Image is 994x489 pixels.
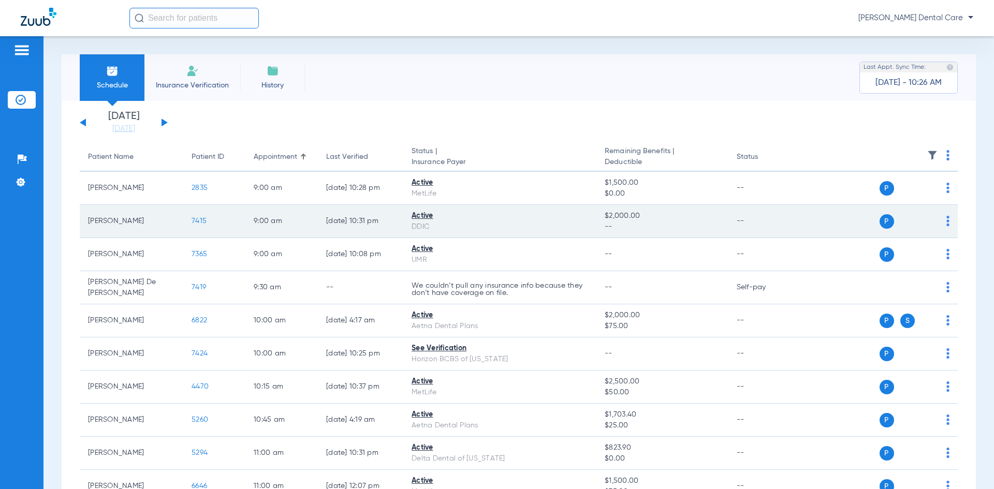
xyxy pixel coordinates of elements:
[605,284,612,291] span: --
[412,420,588,431] div: Aetna Dental Plans
[192,152,237,162] div: Patient ID
[880,314,894,328] span: P
[318,337,403,371] td: [DATE] 10:25 PM
[186,65,199,77] img: Manual Insurance Verification
[412,409,588,420] div: Active
[880,347,894,361] span: P
[412,310,588,321] div: Active
[403,143,596,172] th: Status |
[21,8,56,26] img: Zuub Logo
[942,439,994,489] iframe: Chat Widget
[728,337,798,371] td: --
[728,238,798,271] td: --
[728,172,798,205] td: --
[87,80,137,91] span: Schedule
[267,65,279,77] img: History
[152,80,232,91] span: Insurance Verification
[596,143,728,172] th: Remaining Benefits |
[245,271,318,304] td: 9:30 AM
[927,150,938,160] img: filter.svg
[80,172,183,205] td: [PERSON_NAME]
[412,354,588,365] div: Horizon BCBS of [US_STATE]
[412,442,588,453] div: Active
[318,205,403,238] td: [DATE] 10:31 PM
[412,157,588,168] span: Insurance Payer
[412,221,588,232] div: DDIC
[318,371,403,404] td: [DATE] 10:37 PM
[412,376,588,387] div: Active
[412,177,588,188] div: Active
[318,271,403,304] td: --
[605,211,720,221] span: $2,000.00
[728,304,798,337] td: --
[605,321,720,332] span: $75.00
[728,437,798,470] td: --
[412,255,588,265] div: UMR
[412,211,588,221] div: Active
[605,250,612,258] span: --
[318,437,403,470] td: [DATE] 10:31 PM
[900,314,915,328] span: S
[946,216,949,226] img: group-dot-blue.svg
[326,152,368,162] div: Last Verified
[248,80,297,91] span: History
[80,337,183,371] td: [PERSON_NAME]
[605,310,720,321] span: $2,000.00
[245,238,318,271] td: 9:00 AM
[946,150,949,160] img: group-dot-blue.svg
[880,446,894,461] span: P
[88,152,175,162] div: Patient Name
[728,271,798,304] td: Self-pay
[245,337,318,371] td: 10:00 AM
[605,420,720,431] span: $25.00
[605,453,720,464] span: $0.00
[946,315,949,325] img: group-dot-blue.svg
[192,152,224,162] div: Patient ID
[605,376,720,387] span: $2,500.00
[880,380,894,394] span: P
[80,404,183,437] td: [PERSON_NAME]
[605,221,720,232] span: --
[946,414,949,425] img: group-dot-blue.svg
[605,157,720,168] span: Deductible
[605,387,720,398] span: $50.00
[80,371,183,404] td: [PERSON_NAME]
[605,442,720,453] span: $823.90
[245,371,318,404] td: 10:15 AM
[80,304,183,337] td: [PERSON_NAME]
[254,152,310,162] div: Appointment
[80,205,183,238] td: [PERSON_NAME]
[412,282,588,297] p: We couldn’t pull any insurance info because they don’t have coverage on file.
[728,143,798,172] th: Status
[326,152,395,162] div: Last Verified
[946,381,949,392] img: group-dot-blue.svg
[192,217,207,225] span: 7415
[93,124,155,134] a: [DATE]
[880,413,894,427] span: P
[864,62,926,72] span: Last Appt. Sync Time:
[728,404,798,437] td: --
[245,205,318,238] td: 9:00 AM
[80,437,183,470] td: [PERSON_NAME]
[858,13,973,23] span: [PERSON_NAME] Dental Care
[605,350,612,357] span: --
[135,13,144,23] img: Search Icon
[192,449,208,456] span: 5294
[318,172,403,205] td: [DATE] 10:28 PM
[412,387,588,398] div: MetLife
[93,111,155,134] li: [DATE]
[129,8,259,28] input: Search for patients
[192,184,208,191] span: 2835
[946,348,949,359] img: group-dot-blue.svg
[412,244,588,255] div: Active
[192,383,209,390] span: 4470
[946,183,949,193] img: group-dot-blue.svg
[192,350,208,357] span: 7424
[254,152,297,162] div: Appointment
[946,282,949,292] img: group-dot-blue.svg
[318,238,403,271] td: [DATE] 10:08 PM
[88,152,134,162] div: Patient Name
[880,181,894,196] span: P
[13,44,30,56] img: hamburger-icon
